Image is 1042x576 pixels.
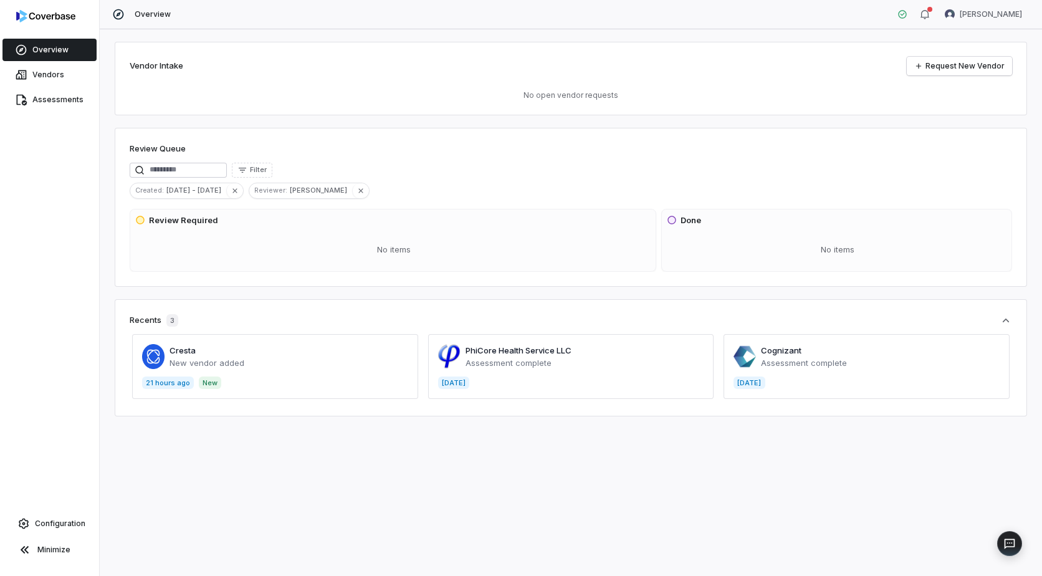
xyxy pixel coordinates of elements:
[2,64,97,86] a: Vendors
[16,10,75,22] img: logo-D7KZi-bG.svg
[170,345,196,355] a: Cresta
[2,39,97,61] a: Overview
[466,345,571,355] a: PhiCore Health Service LLC
[32,45,69,55] span: Overview
[937,5,1030,24] button: Luke Taylor avatar[PERSON_NAME]
[35,519,85,529] span: Configuration
[32,95,84,105] span: Assessments
[135,234,653,266] div: No items
[166,185,226,196] span: [DATE] - [DATE]
[135,9,171,19] span: Overview
[130,60,183,72] h2: Vendor Intake
[130,185,166,196] span: Created :
[5,537,94,562] button: Minimize
[130,143,186,155] h1: Review Queue
[232,163,272,178] button: Filter
[249,185,290,196] span: Reviewer :
[130,314,1012,327] button: Recents3
[37,545,70,555] span: Minimize
[945,9,955,19] img: Luke Taylor avatar
[32,70,64,80] span: Vendors
[681,214,701,227] h3: Done
[960,9,1022,19] span: [PERSON_NAME]
[761,345,801,355] a: Cognizant
[5,512,94,535] a: Configuration
[166,314,178,327] span: 3
[250,165,267,175] span: Filter
[290,185,352,196] span: [PERSON_NAME]
[130,90,1012,100] p: No open vendor requests
[130,314,178,327] div: Recents
[667,234,1009,266] div: No items
[149,214,218,227] h3: Review Required
[2,89,97,111] a: Assessments
[907,57,1012,75] a: Request New Vendor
